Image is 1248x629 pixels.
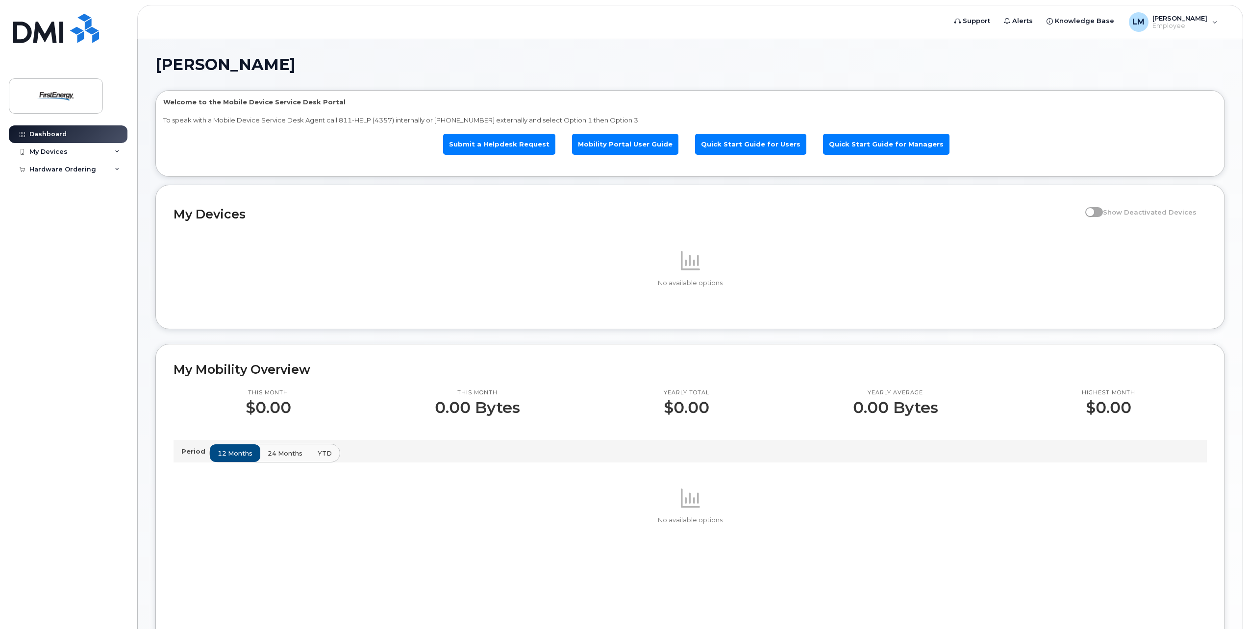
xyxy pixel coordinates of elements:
[435,399,520,416] p: 0.00 Bytes
[1082,389,1135,397] p: Highest month
[181,447,209,456] p: Period
[174,516,1207,525] p: No available options
[695,134,806,155] a: Quick Start Guide for Users
[1082,399,1135,416] p: $0.00
[823,134,949,155] a: Quick Start Guide for Managers
[163,116,1217,125] p: To speak with a Mobile Device Service Desk Agent call 811-HELP (4357) internally or [PHONE_NUMBER...
[155,57,296,72] span: [PERSON_NAME]
[174,207,1080,221] h2: My Devices
[318,449,332,458] span: YTD
[572,134,678,155] a: Mobility Portal User Guide
[246,389,291,397] p: This month
[1085,203,1093,211] input: Show Deactivated Devices
[163,97,1217,107] p: Welcome to the Mobile Device Service Desk Portal
[435,389,520,397] p: This month
[664,399,709,416] p: $0.00
[443,134,555,155] a: Submit a Helpdesk Request
[174,279,1207,288] p: No available options
[853,389,938,397] p: Yearly average
[174,362,1207,377] h2: My Mobility Overview
[246,399,291,416] p: $0.00
[268,449,302,458] span: 24 months
[664,389,709,397] p: Yearly total
[1103,208,1197,216] span: Show Deactivated Devices
[1205,586,1241,622] iframe: Messenger Launcher
[853,399,938,416] p: 0.00 Bytes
